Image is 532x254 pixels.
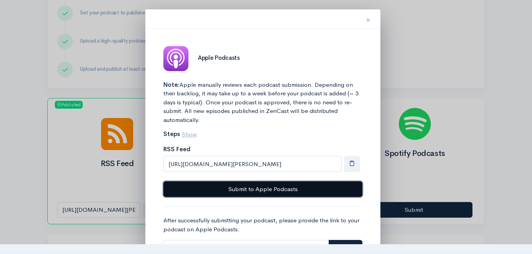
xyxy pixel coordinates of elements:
[163,130,180,138] strong: Steps
[163,80,362,125] p: Apple manually reviews each podcast submission. Depending on their backlog, it may take up to a w...
[181,127,202,143] button: Show
[366,14,371,26] span: ×
[182,131,197,138] u: Show
[356,7,380,31] button: Close
[163,145,190,153] strong: RSS Feed
[334,244,357,251] span: Save link
[163,156,342,172] input: RSS Feed
[198,55,362,61] h4: Apple Podcasts
[163,216,362,234] p: After successfully submitting your podcast, please provide the link to your podcast on Apple Podc...
[344,156,360,172] button: Copy RSS Feed
[163,181,362,197] button: Submit to Apple Podcasts
[163,81,179,88] strong: Note:
[163,46,188,71] img: Apple Podcasts logo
